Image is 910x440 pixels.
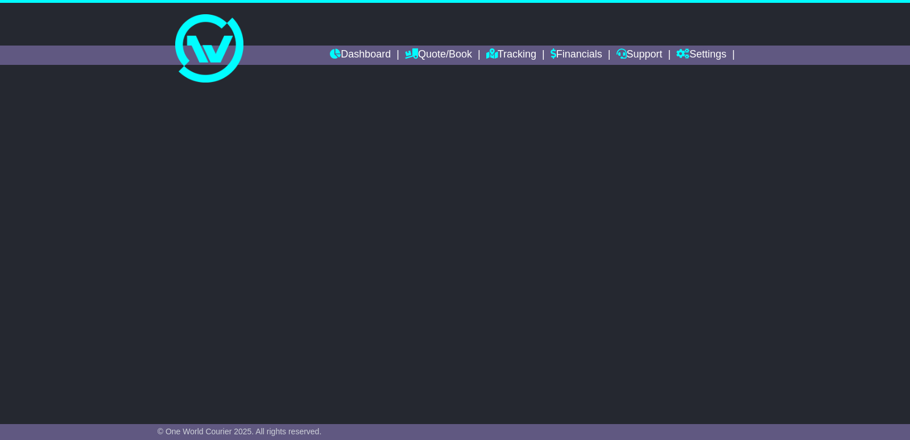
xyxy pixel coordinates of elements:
a: Support [617,46,663,65]
a: Dashboard [330,46,391,65]
span: © One World Courier 2025. All rights reserved. [158,427,322,436]
a: Tracking [486,46,536,65]
a: Quote/Book [405,46,472,65]
a: Financials [551,46,602,65]
a: Settings [676,46,726,65]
